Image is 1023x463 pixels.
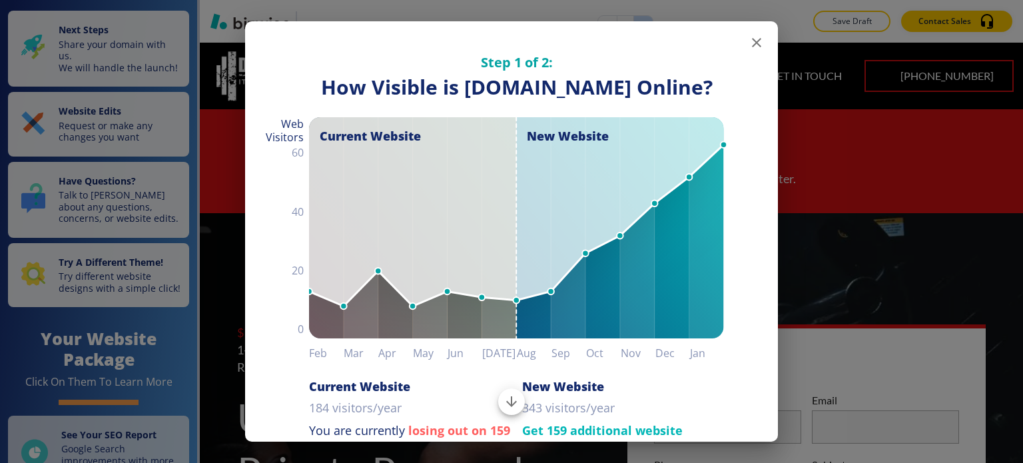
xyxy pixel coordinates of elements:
strong: Get 159 additional website visitors [522,422,683,456]
h6: May [413,344,448,362]
h6: Dec [655,344,690,362]
p: 184 visitors/year [309,400,402,417]
strong: losing out on 159 website visitors [309,422,510,456]
h6: Jun [448,344,482,362]
h6: Nov [621,344,655,362]
p: 343 visitors/year [522,400,615,417]
h6: [DATE] [482,344,517,362]
h6: Sep [551,344,586,362]
button: Scroll to bottom [498,388,525,415]
h6: Apr [378,344,413,362]
h6: Aug [517,344,551,362]
h6: Oct [586,344,621,362]
h6: New Website [522,378,604,394]
h6: Jan [690,344,725,362]
h6: Current Website [309,378,410,394]
h6: Feb [309,344,344,362]
h6: Mar [344,344,378,362]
